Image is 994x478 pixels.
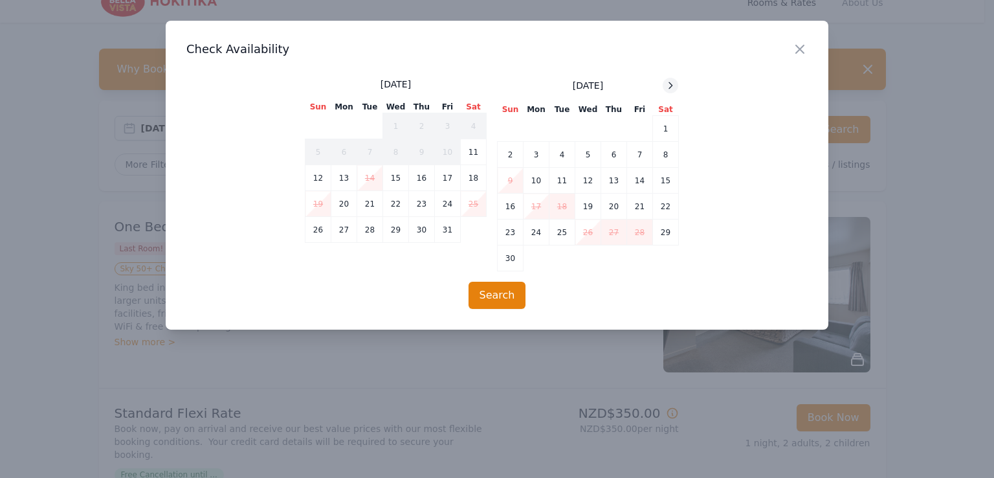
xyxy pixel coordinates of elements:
th: Thu [601,104,627,116]
td: 23 [409,191,435,217]
th: Tue [549,104,575,116]
td: 29 [653,220,679,245]
td: 22 [653,194,679,220]
td: 11 [461,139,487,165]
td: 27 [331,217,357,243]
td: 27 [601,220,627,245]
td: 12 [575,168,601,194]
td: 3 [524,142,549,168]
td: 18 [461,165,487,191]
td: 10 [435,139,461,165]
td: 7 [627,142,653,168]
td: 17 [435,165,461,191]
td: 4 [549,142,575,168]
td: 4 [461,113,487,139]
td: 2 [498,142,524,168]
td: 26 [575,220,601,245]
td: 28 [357,217,383,243]
td: 31 [435,217,461,243]
td: 13 [601,168,627,194]
th: Thu [409,101,435,113]
td: 8 [653,142,679,168]
td: 30 [498,245,524,271]
th: Wed [575,104,601,116]
td: 7 [357,139,383,165]
th: Sun [498,104,524,116]
td: 18 [549,194,575,220]
td: 22 [383,191,409,217]
td: 9 [498,168,524,194]
button: Search [469,282,526,309]
th: Mon [331,101,357,113]
h3: Check Availability [186,41,808,57]
span: [DATE] [573,79,603,92]
td: 24 [524,220,549,245]
td: 29 [383,217,409,243]
td: 26 [305,217,331,243]
td: 5 [575,142,601,168]
td: 11 [549,168,575,194]
td: 5 [305,139,331,165]
span: [DATE] [381,78,411,91]
th: Sat [461,101,487,113]
td: 10 [524,168,549,194]
td: 24 [435,191,461,217]
td: 25 [549,220,575,245]
td: 20 [601,194,627,220]
td: 15 [383,165,409,191]
td: 19 [575,194,601,220]
td: 14 [627,168,653,194]
th: Fri [435,101,461,113]
td: 13 [331,165,357,191]
td: 16 [498,194,524,220]
th: Sat [653,104,679,116]
td: 17 [524,194,549,220]
td: 16 [409,165,435,191]
td: 30 [409,217,435,243]
th: Fri [627,104,653,116]
th: Mon [524,104,549,116]
td: 2 [409,113,435,139]
td: 1 [653,116,679,142]
td: 19 [305,191,331,217]
td: 23 [498,220,524,245]
td: 3 [435,113,461,139]
td: 6 [601,142,627,168]
td: 12 [305,165,331,191]
th: Wed [383,101,409,113]
td: 20 [331,191,357,217]
td: 9 [409,139,435,165]
td: 6 [331,139,357,165]
td: 1 [383,113,409,139]
td: 28 [627,220,653,245]
th: Sun [305,101,331,113]
td: 25 [461,191,487,217]
td: 14 [357,165,383,191]
td: 21 [357,191,383,217]
th: Tue [357,101,383,113]
td: 21 [627,194,653,220]
td: 15 [653,168,679,194]
td: 8 [383,139,409,165]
